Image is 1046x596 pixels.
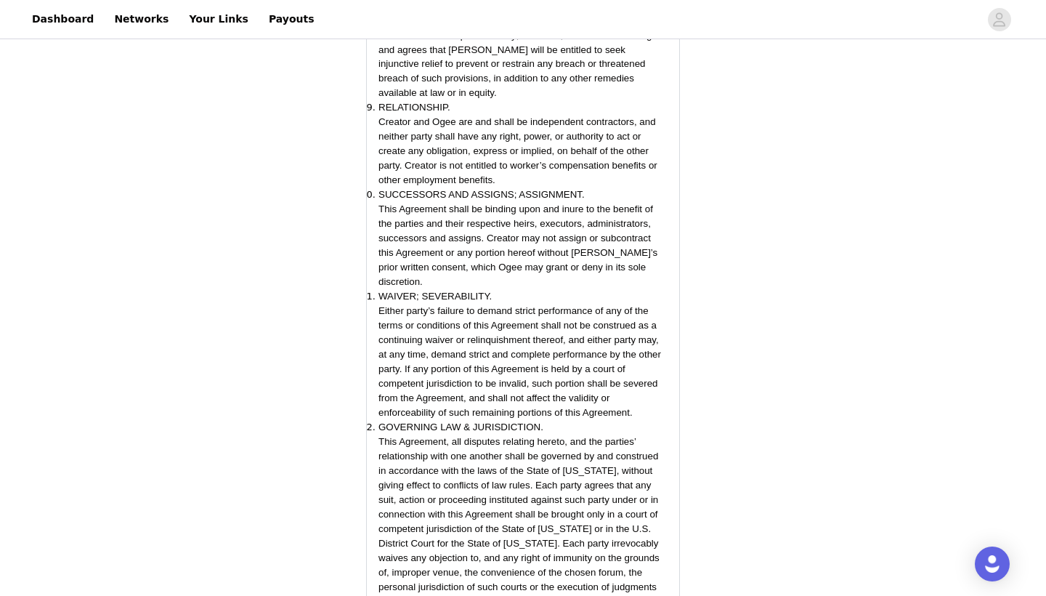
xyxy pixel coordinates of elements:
[105,3,177,36] a: Networks
[378,204,657,287] span: This Agreement shall be binding upon and inure to the benefit of the parties and their respective...
[378,305,661,418] span: Either party’s failure to demand strict performance of any of the terms or conditions of this Agr...
[378,291,492,302] span: WAIVER; SEVERABILITY.
[378,116,657,185] span: Creator and Ogee are and shall be independent contractors, and neither party shall have any right...
[378,189,585,200] span: SUCCESSORS AND ASSIGNS; ASSIGNMENT.
[23,3,102,36] a: Dashboard
[992,8,1006,31] div: avatar
[378,102,450,113] span: RELATIONSHIP.
[378,1,667,99] span: Any breach by Creator of any provision of Sections 2, 3, and/or 7 would result in irreparable har...
[378,422,543,432] span: GOVERNING LAW & JURISDICTION.
[260,3,323,36] a: Payouts
[180,3,257,36] a: Your Links
[975,547,1010,581] div: Open Intercom Messenger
